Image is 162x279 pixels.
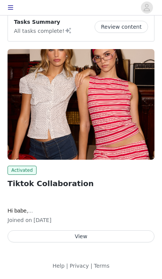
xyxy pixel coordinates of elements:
a: Privacy [70,263,89,269]
h2: Tiktok Collaboration [8,178,154,189]
div: avatar [143,2,150,14]
a: View [8,234,154,239]
span: Hi babe, [8,208,33,214]
img: Edikted [8,49,154,160]
button: View [8,230,154,242]
a: Terms [94,263,109,269]
span: | [90,263,92,269]
span: | [66,263,68,269]
span: Joined on [8,217,32,223]
p: All tasks complete! [14,26,72,35]
span: [DATE] [34,217,51,223]
p: Tasks Summary [14,18,72,26]
span: Activated [8,166,37,175]
a: Help [52,263,64,269]
button: Review content [95,21,148,33]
